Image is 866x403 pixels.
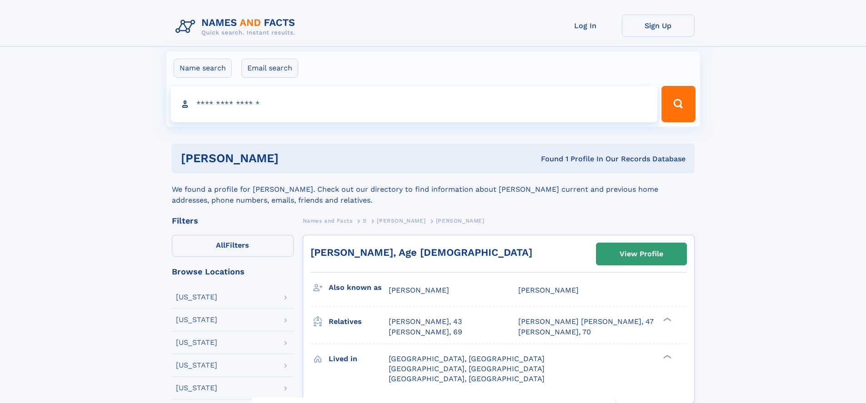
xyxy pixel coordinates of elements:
[216,241,225,249] span: All
[172,173,695,206] div: We found a profile for [PERSON_NAME]. Check out our directory to find information about [PERSON_N...
[181,153,410,164] h1: [PERSON_NAME]
[389,327,462,337] a: [PERSON_NAME], 69
[174,59,232,78] label: Name search
[303,215,353,226] a: Names and Facts
[310,247,532,258] a: [PERSON_NAME], Age [DEMOGRAPHIC_DATA]
[329,351,389,367] h3: Lived in
[389,286,449,294] span: [PERSON_NAME]
[172,15,303,39] img: Logo Names and Facts
[518,286,579,294] span: [PERSON_NAME]
[329,314,389,329] h3: Relatives
[549,15,622,37] a: Log In
[377,215,425,226] a: [PERSON_NAME]
[377,218,425,224] span: [PERSON_NAME]
[436,218,485,224] span: [PERSON_NAME]
[389,364,545,373] span: [GEOGRAPHIC_DATA], [GEOGRAPHIC_DATA]
[518,317,654,327] a: [PERSON_NAME] [PERSON_NAME], 47
[410,154,686,164] div: Found 1 Profile In Our Records Database
[363,218,367,224] span: S
[661,86,695,122] button: Search Button
[620,244,663,264] div: View Profile
[176,339,217,346] div: [US_STATE]
[171,86,658,122] input: search input
[389,374,545,383] span: [GEOGRAPHIC_DATA], [GEOGRAPHIC_DATA]
[176,384,217,392] div: [US_STATE]
[518,327,591,337] a: [PERSON_NAME], 70
[176,362,217,369] div: [US_STATE]
[596,243,686,265] a: View Profile
[172,217,294,225] div: Filters
[172,235,294,257] label: Filters
[176,294,217,301] div: [US_STATE]
[389,317,462,327] a: [PERSON_NAME], 43
[176,316,217,323] div: [US_STATE]
[622,15,695,37] a: Sign Up
[661,317,672,323] div: ❯
[661,353,672,359] div: ❯
[172,268,294,276] div: Browse Locations
[329,280,389,295] h3: Also known as
[241,59,298,78] label: Email search
[363,215,367,226] a: S
[389,354,545,363] span: [GEOGRAPHIC_DATA], [GEOGRAPHIC_DATA]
